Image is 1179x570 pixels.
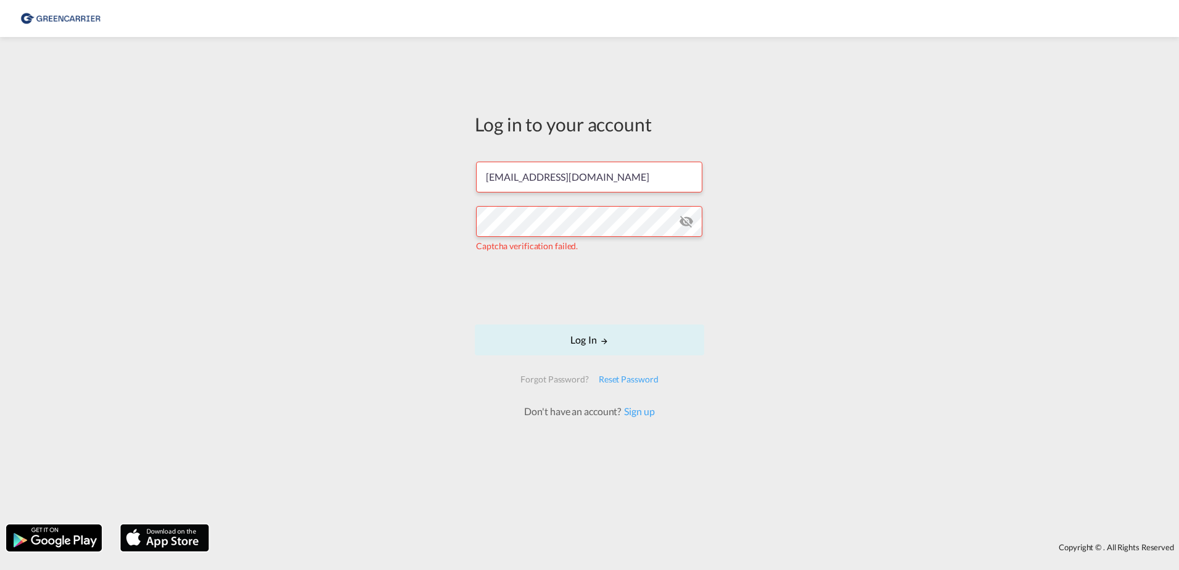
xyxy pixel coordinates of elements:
span: Captcha verification failed. [476,241,578,251]
a: Sign up [621,405,654,417]
div: Reset Password [594,368,663,390]
iframe: reCAPTCHA [496,264,683,312]
div: Log in to your account [475,111,704,137]
img: google.png [5,523,103,553]
div: Forgot Password? [516,368,593,390]
img: b0b18ec08afe11efb1d4932555f5f09d.png [18,5,102,33]
img: apple.png [119,523,210,553]
md-icon: icon-eye-off [679,214,694,229]
div: Copyright © . All Rights Reserved [215,537,1179,558]
input: Enter email/phone number [476,162,702,192]
div: Don't have an account? [511,405,668,418]
button: LOGIN [475,324,704,355]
